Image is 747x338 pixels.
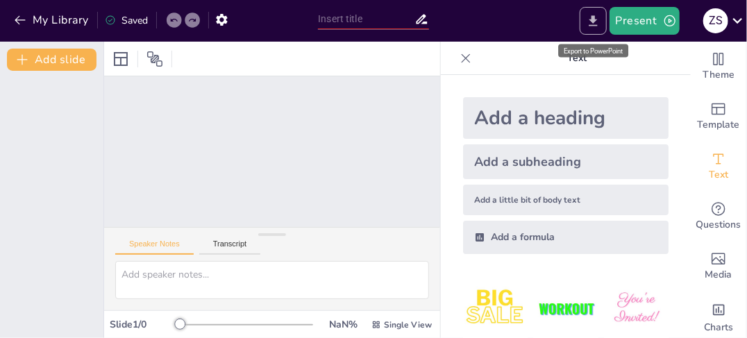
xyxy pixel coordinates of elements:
button: My Library [10,9,94,31]
div: Add a formula [463,221,669,254]
span: Template [698,117,740,133]
span: Position [146,51,163,67]
div: Add a subheading [463,144,669,179]
span: Single View [384,319,432,330]
div: Add a little bit of body text [463,185,669,215]
div: NaN % [327,318,360,331]
button: Present [610,7,679,35]
span: Text [709,167,728,183]
div: Slide 1 / 0 [110,318,180,331]
span: Charts [704,320,733,335]
button: Transcript [199,239,261,255]
button: Speaker Notes [115,239,194,255]
span: Questions [696,217,741,233]
div: Add text boxes [691,142,746,192]
div: Change the overall theme [691,42,746,92]
button: Export to PowerPoint [580,7,607,35]
div: Add images, graphics, shapes or video [691,242,746,291]
div: Saved [105,14,148,27]
div: Add a heading [463,97,669,139]
div: Layout [110,48,132,70]
div: Export to PowerPoint [558,44,628,58]
span: Media [705,267,732,282]
div: Get real-time input from your audience [691,192,746,242]
input: Insert title [318,9,414,29]
div: Add ready made slides [691,92,746,142]
p: Text [477,42,677,75]
span: Theme [703,67,735,83]
button: Add slide [7,49,96,71]
div: z S [703,8,728,33]
button: z S [703,7,728,35]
